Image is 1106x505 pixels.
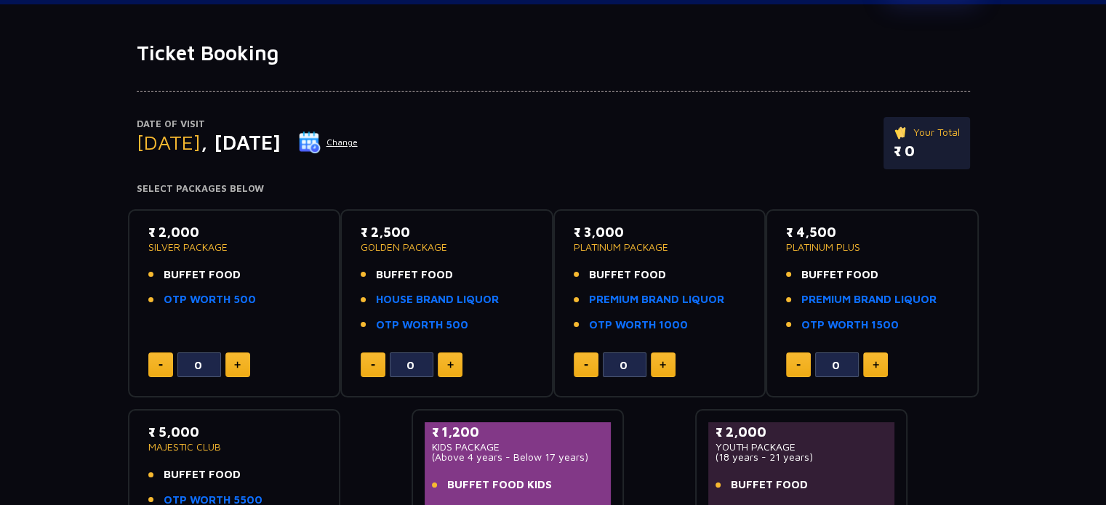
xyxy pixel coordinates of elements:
img: plus [234,361,241,368]
p: GOLDEN PACKAGE [361,242,533,252]
p: Your Total [894,124,960,140]
p: YOUTH PACKAGE [716,442,888,452]
p: (18 years - 21 years) [716,452,888,462]
p: ₹ 2,500 [361,222,533,242]
p: ₹ 2,000 [148,222,321,242]
p: PLATINUM PACKAGE [574,242,746,252]
p: Date of Visit [137,117,358,132]
img: minus [796,364,801,366]
p: ₹ 4,500 [786,222,958,242]
a: OTP WORTH 1000 [589,317,688,334]
img: plus [660,361,666,368]
img: minus [371,364,375,366]
span: BUFFET FOOD [589,267,666,283]
span: [DATE] [137,130,201,154]
button: Change [298,131,358,154]
img: plus [873,361,879,368]
p: MAJESTIC CLUB [148,442,321,452]
p: ₹ 2,000 [716,422,888,442]
img: minus [584,364,588,366]
a: OTP WORTH 500 [376,317,468,334]
p: ₹ 1,200 [432,422,604,442]
p: ₹ 3,000 [574,222,746,242]
span: BUFFET FOOD [164,466,241,483]
a: PREMIUM BRAND LIQUOR [589,291,724,308]
p: KIDS PACKAGE [432,442,604,452]
img: plus [447,361,454,368]
a: OTP WORTH 500 [164,291,256,308]
span: , [DATE] [201,130,281,154]
img: ticket [894,124,909,140]
h1: Ticket Booking [137,41,970,65]
a: OTP WORTH 1500 [801,317,899,334]
span: BUFFET FOOD [164,267,241,283]
img: minus [159,364,163,366]
span: BUFFET FOOD KIDS [447,477,552,493]
span: BUFFET FOOD [801,267,878,283]
h4: Select Packages Below [137,183,970,195]
p: ₹ 0 [894,140,960,162]
span: BUFFET FOOD [376,267,453,283]
a: HOUSE BRAND LIQUOR [376,291,499,308]
p: (Above 4 years - Below 17 years) [432,452,604,462]
span: BUFFET FOOD [731,477,808,493]
p: PLATINUM PLUS [786,242,958,252]
p: ₹ 5,000 [148,422,321,442]
p: SILVER PACKAGE [148,242,321,252]
a: PREMIUM BRAND LIQUOR [801,291,937,308]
